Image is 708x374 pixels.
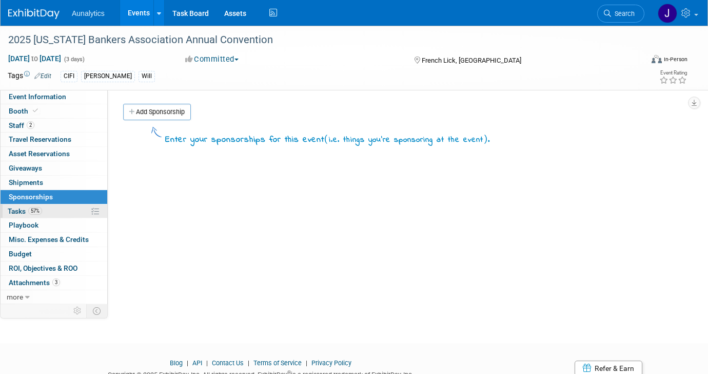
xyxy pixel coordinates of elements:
[5,31,630,49] div: 2025 [US_STATE] Bankers Association Annual Convention
[30,54,40,63] span: to
[1,290,107,304] a: more
[139,71,155,82] div: Will
[8,9,60,19] img: ExhibitDay
[659,70,687,76] div: Event Rating
[1,104,107,118] a: Booth
[1,147,107,161] a: Asset Reservations
[9,178,43,186] span: Shipments
[184,359,191,367] span: |
[1,247,107,261] a: Budget
[27,121,34,129] span: 2
[28,207,42,215] span: 57%
[9,164,42,172] span: Giveaways
[1,204,107,218] a: Tasks57%
[9,107,40,115] span: Booth
[663,55,687,63] div: In-Person
[9,92,66,101] span: Event Information
[204,359,210,367] span: |
[33,108,38,114] i: Booth reservation complete
[611,10,635,17] span: Search
[9,149,70,158] span: Asset Reservations
[1,261,107,275] a: ROI, Objectives & ROO
[587,53,687,69] div: Event Format
[329,134,483,145] span: i.e. things you're sponsoring at the event
[7,293,23,301] span: more
[212,359,244,367] a: Contact Us
[8,207,42,215] span: Tasks
[34,72,51,80] a: Edit
[9,250,32,258] span: Budget
[87,304,108,317] td: Toggle Event Tabs
[182,54,243,65] button: Committed
[1,233,107,247] a: Misc. Expenses & Credits
[652,55,662,63] img: Format-Inperson.png
[1,176,107,190] a: Shipments
[9,278,60,287] span: Attachments
[8,54,62,63] span: [DATE] [DATE]
[658,4,677,23] img: Julie Grisanti-Cieslak
[170,359,183,367] a: Blog
[9,235,89,244] span: Misc. Expenses & Credits
[63,56,85,63] span: (3 days)
[9,193,53,201] span: Sponsorships
[324,134,329,144] span: (
[123,104,191,120] a: Add Sponsorship
[311,359,351,367] a: Privacy Policy
[9,135,71,143] span: Travel Reservations
[69,304,87,317] td: Personalize Event Tab Strip
[9,264,77,272] span: ROI, Objectives & ROO
[1,190,107,204] a: Sponsorships
[81,71,135,82] div: [PERSON_NAME]
[1,119,107,133] a: Staff2
[303,359,310,367] span: |
[72,9,105,17] span: Aunalytics
[52,278,60,286] span: 3
[253,359,302,367] a: Terms of Service
[1,161,107,175] a: Giveaways
[1,218,107,232] a: Playbook
[422,57,521,64] span: French Lick, [GEOGRAPHIC_DATA]
[1,90,107,104] a: Event Information
[245,359,252,367] span: |
[1,133,107,146] a: Travel Reservations
[8,70,51,82] td: Tags
[192,359,202,367] a: API
[9,221,38,229] span: Playbook
[483,134,488,144] span: )
[597,5,644,23] a: Search
[61,71,77,82] div: CIFI
[165,133,490,146] div: Enter your sponsorships for this event .
[9,121,34,129] span: Staff
[1,276,107,290] a: Attachments3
